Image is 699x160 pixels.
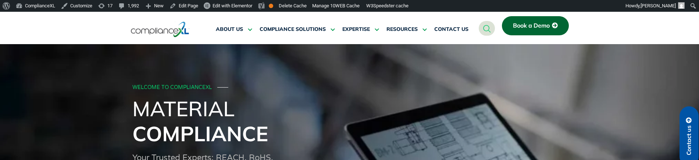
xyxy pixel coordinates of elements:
a: RESOURCES [386,21,427,38]
span: Edit with Elementor [213,3,252,8]
a: COMPLIANCE SOLUTIONS [260,21,335,38]
span: ─── [217,84,228,90]
img: logo-one.svg [131,21,189,38]
span: [PERSON_NAME] [641,3,676,8]
span: COMPLIANCE SOLUTIONS [260,26,326,33]
a: navsearch-button [479,21,495,36]
span: EXPERTISE [342,26,370,33]
a: Book a Demo [502,16,569,35]
span: RESOURCES [386,26,418,33]
span: Compliance [132,121,268,146]
div: OK [269,4,273,8]
span: CONTACT US [434,26,468,33]
a: ABOUT US [216,21,252,38]
h1: Material [132,96,574,146]
div: WELCOME TO COMPLIANCEXL [132,85,571,91]
span: ABOUT US [216,26,243,33]
a: EXPERTISE [342,21,379,38]
span: Book a Demo [513,22,550,29]
span: Contact us [686,125,692,155]
a: CONTACT US [434,21,468,38]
